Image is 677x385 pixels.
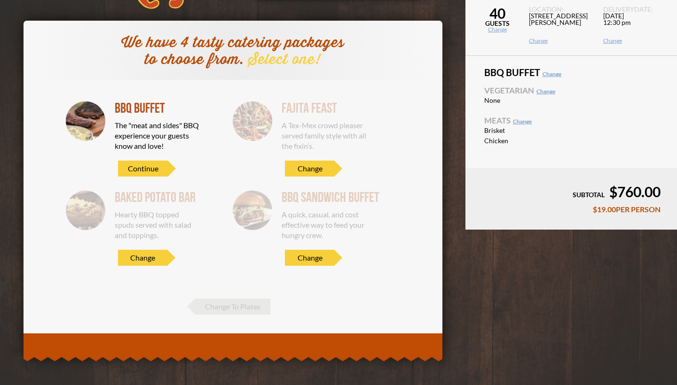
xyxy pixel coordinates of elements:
span: 40 [465,6,529,20]
span: LOCATION: [529,6,591,13]
div: A quick, casual, and cost effective way to feed your hungry crew. [282,209,366,240]
span: Change To Plates [196,299,270,315]
span: Meats [484,116,658,124]
span: DELIVERY DATE: [603,6,666,13]
div: BBQ Buffet [115,101,219,115]
span: BBQ Buffet [484,68,658,77]
span: Change [285,250,334,266]
img: BBQ Buffet [66,101,105,141]
span: Change [118,250,167,266]
a: Change [543,70,561,77]
span: Continue [118,161,168,177]
a: Change [603,38,666,44]
span: Change [285,161,334,177]
a: Change [513,118,532,125]
img: Fajita Feast [233,101,272,141]
img: BBQ SANDWICH BUFFET [233,191,272,230]
li: None [484,97,658,105]
a: Change [529,38,591,44]
span: Chicken [484,138,567,144]
div: Fajita Feast [282,101,386,115]
span: GUESTS [465,20,529,27]
div: We have 4 tasty catering packages to choose from. [115,35,350,69]
span: Brisket [484,127,567,134]
span: Vegetarian [484,86,658,94]
span: Select one! [248,51,321,69]
img: Baked Potato Bar [66,191,105,230]
div: $760.00 [482,185,661,199]
a: Change [465,27,529,32]
div: Baked Potato Bar [115,191,219,205]
span: [DATE] 12:30 pm [603,13,666,38]
span: SUBTOTAL [573,191,605,199]
span: [STREET_ADDRESS][PERSON_NAME] [529,13,591,38]
div: BBQ SANDWICH BUFFET [282,191,386,205]
div: The "meat and sides" BBQ experience your guests know and love! [115,120,199,151]
a: Change [536,88,555,95]
div: A Tex-Mex crowd pleaser served family style with all the fixin’s. [282,120,366,151]
div: $19.00 PER PERSON [482,206,661,213]
div: Hearty BBQ topped spuds served with salad and toppings. [115,209,199,240]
